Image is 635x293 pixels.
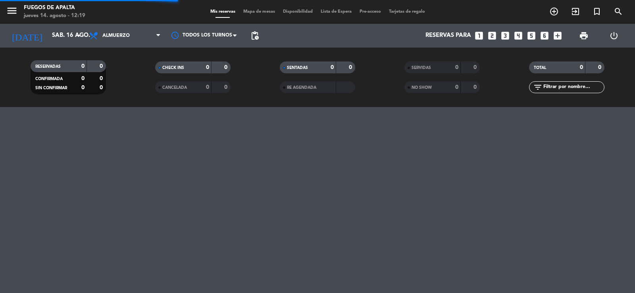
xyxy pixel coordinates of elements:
[279,10,317,14] span: Disponibilidad
[35,77,63,81] span: CONFIRMADA
[580,65,583,70] strong: 0
[206,65,209,70] strong: 0
[162,66,184,70] span: CHECK INS
[609,31,619,40] i: power_settings_new
[6,5,18,17] i: menu
[534,66,546,70] span: TOTAL
[425,32,471,39] span: Reservas para
[592,7,602,16] i: turned_in_not
[162,86,187,90] span: CANCELADA
[317,10,356,14] span: Lista de Espera
[224,84,229,90] strong: 0
[455,84,458,90] strong: 0
[473,84,478,90] strong: 0
[539,31,550,41] i: looks_6
[287,86,316,90] span: RE AGENDADA
[385,10,429,14] span: Tarjetas de regalo
[102,33,130,38] span: Almuerzo
[100,76,104,81] strong: 0
[6,5,18,19] button: menu
[579,31,589,40] span: print
[35,65,61,69] span: RESERVADAS
[571,7,580,16] i: exit_to_app
[74,31,83,40] i: arrow_drop_down
[224,65,229,70] strong: 0
[6,27,48,44] i: [DATE]
[500,31,510,41] i: looks_3
[543,83,604,92] input: Filtrar por nombre...
[526,31,537,41] i: looks_5
[24,4,85,12] div: Fuegos de Apalta
[533,82,543,92] i: filter_list
[487,31,497,41] i: looks_two
[549,7,559,16] i: add_circle_outline
[24,12,85,20] div: jueves 14. agosto - 12:19
[331,65,334,70] strong: 0
[206,10,239,14] span: Mis reservas
[100,63,104,69] strong: 0
[287,66,308,70] span: SENTADAS
[599,24,629,48] div: LOG OUT
[614,7,623,16] i: search
[412,86,432,90] span: NO SHOW
[81,63,85,69] strong: 0
[35,86,67,90] span: SIN CONFIRMAR
[206,84,209,90] strong: 0
[598,65,603,70] strong: 0
[513,31,523,41] i: looks_4
[356,10,385,14] span: Pre-acceso
[474,31,484,41] i: looks_one
[349,65,354,70] strong: 0
[100,85,104,90] strong: 0
[81,76,85,81] strong: 0
[239,10,279,14] span: Mapa de mesas
[250,31,260,40] span: pending_actions
[412,66,431,70] span: SERVIDAS
[552,31,563,41] i: add_box
[455,65,458,70] strong: 0
[81,85,85,90] strong: 0
[473,65,478,70] strong: 0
